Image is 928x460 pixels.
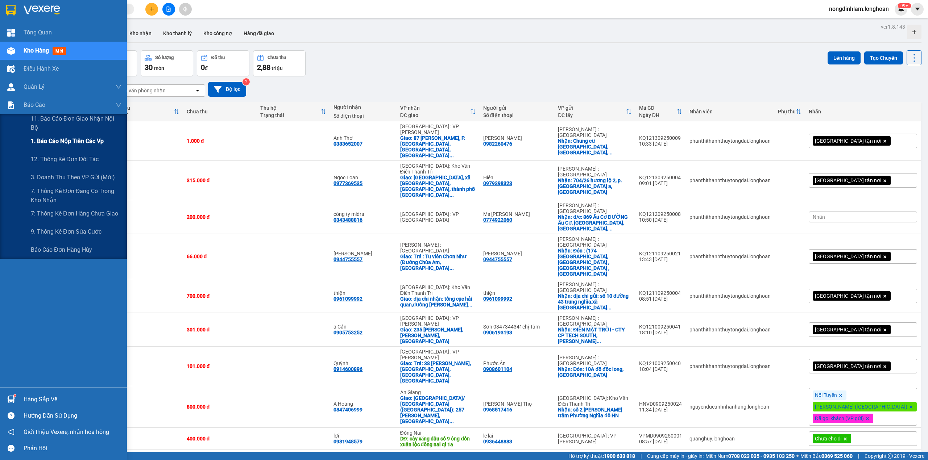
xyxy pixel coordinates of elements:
span: [PERSON_NAME] ([GEOGRAPHIC_DATA]) [815,403,907,410]
span: ... [608,226,613,231]
div: 08:51 [DATE] [639,296,682,302]
div: Nguyễn Duy Thanh [483,251,551,256]
div: KQ121309250004 [639,175,682,180]
div: Chưa thu [187,109,253,114]
span: | [641,452,642,460]
svg: open [195,88,200,93]
div: Anh Thơ [333,135,393,141]
img: logo-vxr [6,5,16,16]
div: 800.000 đ [187,404,253,410]
th: Toggle SortBy [554,102,635,121]
div: KQ121009250040 [639,360,682,366]
span: plus [149,7,154,12]
span: ... [607,305,612,310]
span: message [8,445,14,452]
div: Thu hộ [260,105,321,111]
div: Giao: Chành Châu Đốc/ Châu Đốc (NL): 257 Hoàng Diệu, Châu Phú B, TP Châu Đốc [400,395,476,424]
span: Báo cáo đơn hàng hủy [31,245,92,254]
img: warehouse-icon [7,65,15,73]
span: ... [449,418,454,424]
div: Trần Quý Thọ [483,401,551,407]
span: Nối Tuyến [815,392,837,398]
div: a Cẩn [333,324,393,330]
span: copyright [888,453,893,459]
div: [GEOGRAPHIC_DATA] : VP [PERSON_NAME] [400,124,476,135]
span: ... [608,150,613,155]
div: Giao: Trả: 38 Nguyễn Chí Thanh, Thạch Thang, Hải Châu, Đà Nẵng [400,360,476,384]
div: KQ121109250004 [639,290,682,296]
div: Nhận: Chung cư City Towe, đường Đại Lộ Bình Dương, Phường Hưng Định, Thuận An, Bình Dương [558,138,631,155]
div: thiện [483,290,551,296]
span: [GEOGRAPHIC_DATA] tận nơi [815,293,881,299]
span: món [154,65,164,71]
img: dashboard-icon [7,29,15,37]
div: 200.000 đ [187,214,253,220]
div: [PERSON_NAME] : [GEOGRAPHIC_DATA] [400,242,476,254]
span: [GEOGRAPHIC_DATA] tận nơi [815,326,881,333]
div: 10:50 [DATE] [639,217,682,223]
div: Tạo kho hàng mới [907,25,921,39]
span: 9. Thống kê đơn sửa cước [31,227,101,236]
div: 18:04 [DATE] [639,366,682,372]
div: 0968517416 [483,407,512,413]
span: 11. Báo cáo đơn giao nhận nội bộ [31,114,121,132]
div: Ngọc Loan [333,175,393,180]
div: 0977369535 [333,180,362,186]
div: phanthithanhthuytongdai.longhoan [689,254,771,259]
span: caret-down [914,6,921,12]
img: icon-new-feature [898,6,904,12]
span: notification [8,428,14,435]
div: VP nhận [400,105,470,111]
div: Quỳnh [333,360,393,366]
div: Đồng Nai [400,430,476,436]
th: Toggle SortBy [257,102,330,121]
div: [GEOGRAPHIC_DATA]: Kho Văn Điển Thanh Trì [558,395,631,407]
div: Giao: Thôn Bầu, xã Kim Chung, huyện Đông Anh, thành phố Hà Nội - bệnh viện nhiệt đới trung ương [400,175,476,198]
div: DĐ: cây xăng dầu số 9 ông đồn xuân lộc đồng nai ql 1a [400,436,476,447]
th: Toggle SortBy [397,102,480,121]
span: ... [597,338,601,344]
div: An Giang [400,389,476,395]
span: ... [449,152,454,158]
div: 1.000 đ [187,138,253,144]
div: 0908601104 [483,366,512,372]
button: Bộ lọc [208,82,246,97]
button: aim [179,3,192,16]
div: 10:33 [DATE] [639,141,682,147]
div: phanthithanhthuytongdai.longhoan [689,327,771,333]
span: ⚪️ [796,455,799,457]
div: KQ121309250009 [639,135,682,141]
div: Sơn 0347344341chị Tâm [483,324,551,330]
div: 101.000 đ [187,363,253,369]
div: Nguyễn Duy Thanh [333,251,393,256]
span: Hỗ trợ kỹ thuật: [568,452,635,460]
span: 3. Doanh Thu theo VP Gửi (mới) [31,173,115,182]
img: solution-icon [7,101,15,109]
div: lợi [333,433,393,439]
div: 18:10 [DATE] [639,330,682,335]
span: mới [53,47,66,55]
div: [GEOGRAPHIC_DATA]: Kho Văn Điển Thanh Trì [400,163,476,175]
button: file-add [162,3,175,16]
span: Giới thiệu Vexere, nhận hoa hồng [24,427,109,436]
div: [PERSON_NAME] : [GEOGRAPHIC_DATA] [558,236,631,248]
div: 0343488816 [333,217,362,223]
div: HNVD0909250024 [639,401,682,407]
span: Chưa cho đi [815,435,842,442]
div: Phản hồi [24,443,121,454]
div: ĐC giao [400,112,470,118]
div: 301.000 đ [187,327,253,333]
div: Giao: 87 Nguyễn Đình Hiến, P. Hải Hòa, Ngũ Hành Sơn, Đà Nẵng [400,135,476,158]
div: 0979398323 [483,180,512,186]
span: [GEOGRAPHIC_DATA] tận nơi [815,138,881,144]
div: 11:34 [DATE] [639,407,682,413]
img: warehouse-icon [7,83,15,91]
span: 0 [201,63,205,72]
div: 09:01 [DATE] [639,180,682,186]
div: Số điện thoại [333,113,393,119]
div: Mã GD [639,105,676,111]
div: 0944755557 [483,256,512,262]
div: [PERSON_NAME] : [GEOGRAPHIC_DATA] [558,202,631,214]
div: Giao: địa chi nhận: tổng cục hải quan,đường dương đình nghệ,yên hoà,cầu giấy,hà nội [400,296,476,308]
div: Người gửi [483,105,551,111]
